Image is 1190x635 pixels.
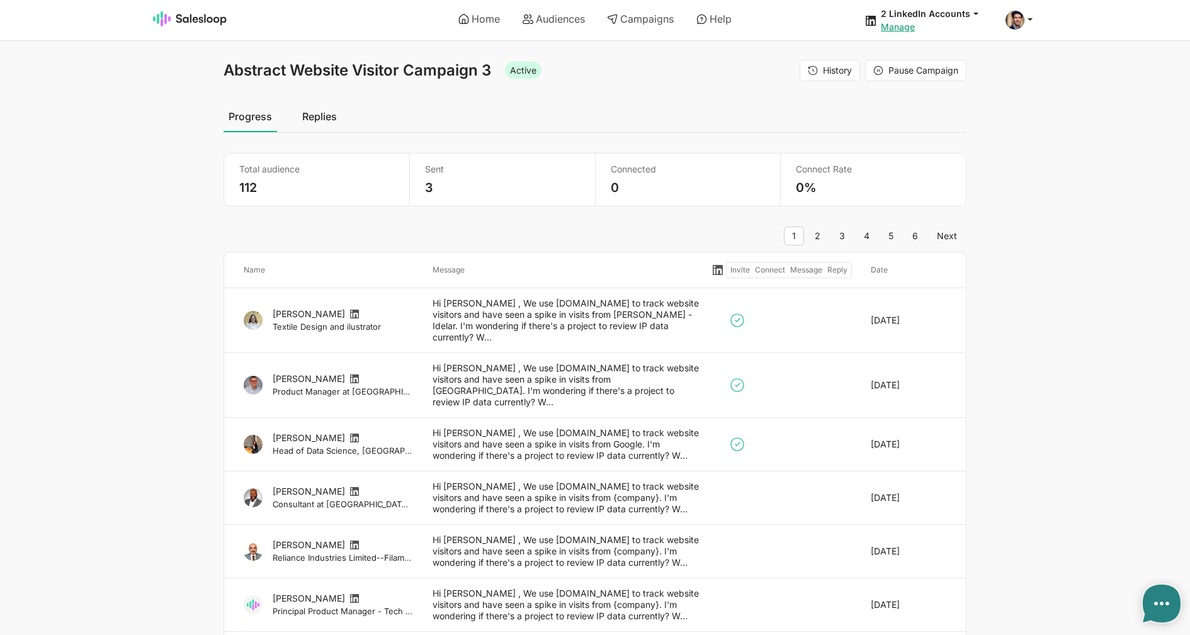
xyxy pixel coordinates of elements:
div: [DATE] [861,481,956,515]
p: 112 [239,180,394,196]
a: Manage [881,21,915,32]
div: [DATE] [861,362,956,408]
div: Connect [752,264,788,276]
div: [DATE] [861,298,956,343]
a: 6 [904,227,926,245]
p: 3 [425,180,580,196]
p: Total audience [239,164,394,175]
small: Principal Product Manager - Tech at Amazon [273,605,412,617]
div: Message [788,264,825,276]
button: 2 LinkedIn Accounts [881,8,990,20]
a: Replies [297,101,342,132]
a: [PERSON_NAME] [273,539,345,550]
p: Connected [611,164,766,175]
span: Active [505,62,541,79]
div: Hi [PERSON_NAME] , We use [DOMAIN_NAME] to track website visitors and have seen a spike in visits... [422,481,710,515]
div: Reply [825,264,850,276]
a: Progress [224,101,277,132]
a: [PERSON_NAME] [273,373,345,384]
p: Connect Rate [796,164,951,175]
a: 2 [807,227,829,245]
a: 4 [856,227,878,245]
span: Pause Campaign [888,65,958,76]
a: 3 [831,227,853,245]
a: Pause Campaign [865,60,966,81]
small: Consultant at [GEOGRAPHIC_DATA] Technologies US [273,498,412,510]
small: Textile Design and ilustrator [273,321,412,332]
div: Message [422,262,710,278]
div: Date [861,262,956,278]
div: Name [234,262,422,278]
div: Hi [PERSON_NAME] , We use [DOMAIN_NAME] to track website visitors and have seen a spike in visits... [422,362,710,408]
div: Invite [728,264,752,276]
span: History [823,65,852,76]
p: 0 [611,180,766,196]
div: [DATE] [861,427,956,461]
small: Reliance Industries Limited--Filament Business--Sales | Marketing & Business Development | Busine... [273,552,412,563]
a: Next [929,227,965,245]
div: Hi [PERSON_NAME] , We use [DOMAIN_NAME] to track website visitors and have seen a spike in visits... [422,534,710,568]
a: [PERSON_NAME] [273,593,345,604]
span: Abstract Website Visitor Campaign 3 [224,61,491,79]
a: Audiences [514,8,594,30]
small: Head of Data Science, [GEOGRAPHIC_DATA] [273,445,412,456]
div: Hi [PERSON_NAME] , We use [DOMAIN_NAME] to track website visitors and have seen a spike in visits... [422,298,710,343]
a: [PERSON_NAME] [273,486,345,497]
div: [DATE] [861,534,956,568]
a: Campaigns [598,8,683,30]
p: Sent [425,164,580,175]
a: [PERSON_NAME] [273,432,345,443]
div: Hi [PERSON_NAME] , We use [DOMAIN_NAME] to track website visitors and have seen a spike in visits... [422,588,710,622]
div: [DATE] [861,588,956,622]
small: Product Manager at [GEOGRAPHIC_DATA] [273,386,412,397]
button: History [800,60,860,81]
a: Help [688,8,740,30]
a: Home [450,8,509,30]
div: Hi [PERSON_NAME] , We use [DOMAIN_NAME] to track website visitors and have seen a spike in visits... [422,427,710,461]
span: 1 [784,227,804,245]
a: 5 [880,227,902,245]
p: 0% [796,180,951,196]
img: Salesloop [153,11,227,26]
a: [PERSON_NAME] [273,308,345,319]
